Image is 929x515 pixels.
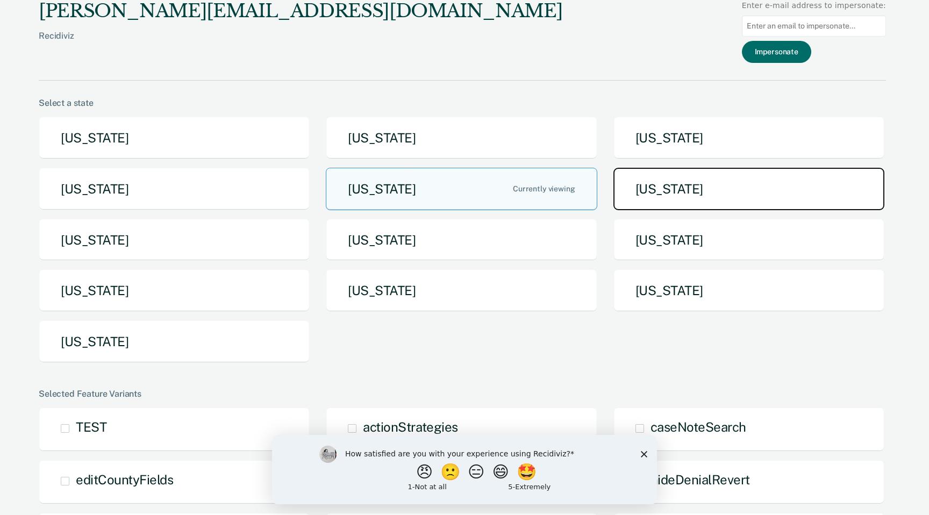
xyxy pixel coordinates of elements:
[39,269,310,312] button: [US_STATE]
[39,31,562,58] div: Recidiviz
[39,168,310,210] button: [US_STATE]
[39,389,886,399] div: Selected Feature Variants
[39,320,310,363] button: [US_STATE]
[39,98,886,108] div: Select a state
[613,219,884,261] button: [US_STATE]
[613,168,884,210] button: [US_STATE]
[326,168,597,210] button: [US_STATE]
[363,419,458,434] span: actionStrategies
[39,117,310,159] button: [US_STATE]
[272,435,657,504] iframe: Survey by Kim from Recidiviz
[76,472,173,487] span: editCountyFields
[326,219,597,261] button: [US_STATE]
[651,419,746,434] span: caseNoteSearch
[742,41,811,63] button: Impersonate
[742,16,886,37] input: Enter an email to impersonate...
[76,419,106,434] span: TEST
[613,269,884,312] button: [US_STATE]
[326,117,597,159] button: [US_STATE]
[613,117,884,159] button: [US_STATE]
[326,269,597,312] button: [US_STATE]
[651,472,750,487] span: hideDenialRevert
[39,219,310,261] button: [US_STATE]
